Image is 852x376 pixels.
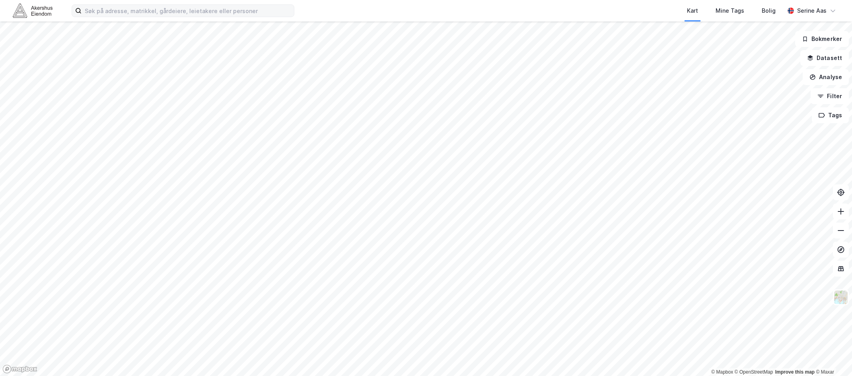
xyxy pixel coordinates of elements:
a: Improve this map [775,369,815,375]
div: Bolig [762,6,776,16]
input: Søk på adresse, matrikkel, gårdeiere, leietakere eller personer [82,5,294,17]
button: Bokmerker [795,31,849,47]
button: Tags [812,107,849,123]
a: OpenStreetMap [735,369,773,375]
div: Kontrollprogram for chat [812,338,852,376]
div: Mine Tags [716,6,744,16]
div: Serine Aas [797,6,827,16]
button: Analyse [803,69,849,85]
a: Mapbox homepage [2,364,37,374]
img: Z [833,290,848,305]
button: Filter [811,88,849,104]
img: akershus-eiendom-logo.9091f326c980b4bce74ccdd9f866810c.svg [13,4,53,17]
button: Datasett [800,50,849,66]
a: Mapbox [711,369,733,375]
div: Kart [687,6,698,16]
iframe: Chat Widget [812,338,852,376]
